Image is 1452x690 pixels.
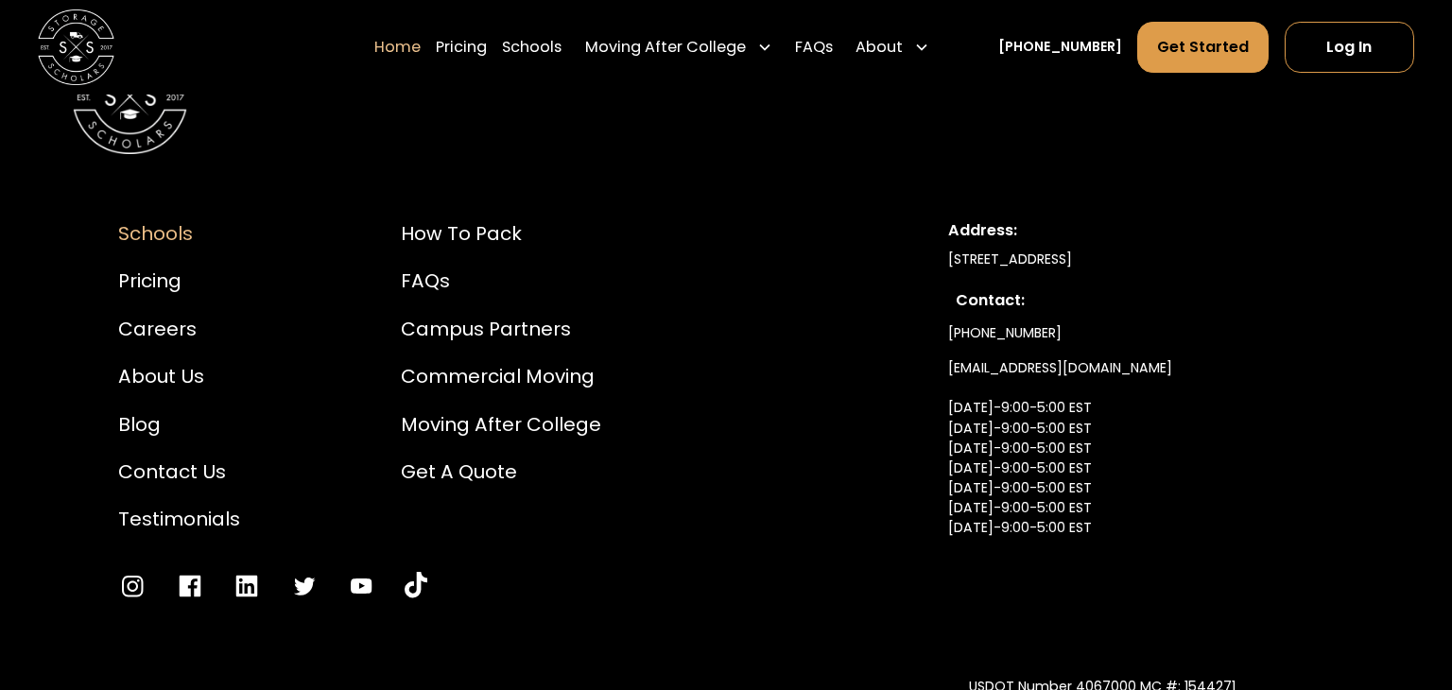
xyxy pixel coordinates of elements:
[436,21,487,74] a: Pricing
[118,505,240,533] a: Testimonials
[401,267,601,295] a: FAQs
[347,572,375,600] a: Go to YouTube
[118,362,240,390] a: About Us
[1285,22,1414,73] a: Log In
[401,457,601,486] a: Get a Quote
[118,219,240,248] a: Schools
[118,457,240,486] a: Contact Us
[401,362,601,390] a: Commercial Moving
[233,572,261,600] a: Go to LinkedIn
[948,351,1172,586] a: [EMAIL_ADDRESS][DOMAIN_NAME][DATE]-9:00-5:00 EST[DATE]-9:00-5:00 EST[DATE]-9:00-5:00 EST[DATE]-9:...
[502,21,562,74] a: Schools
[374,21,421,74] a: Home
[73,40,187,154] img: Storage Scholars Logomark.
[848,21,937,74] div: About
[795,21,833,74] a: FAQs
[948,219,1334,242] div: Address:
[38,9,114,86] img: Storage Scholars main logo
[118,572,147,600] a: Go to Instagram
[118,267,240,295] a: Pricing
[405,572,427,600] a: Go to YouTube
[118,315,240,343] a: Careers
[290,572,319,600] a: Go to Twitter
[118,410,240,439] a: Blog
[998,38,1122,58] a: [PHONE_NUMBER]
[401,315,601,343] a: Campus Partners
[956,289,1326,312] div: Contact:
[948,316,1062,351] a: [PHONE_NUMBER]
[176,572,204,600] a: Go to Facebook
[401,219,601,248] a: How to Pack
[578,21,780,74] div: Moving After College
[401,410,601,439] a: Moving After College
[948,250,1334,269] div: [STREET_ADDRESS]
[856,36,903,59] div: About
[585,36,746,59] div: Moving After College
[1137,22,1269,73] a: Get Started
